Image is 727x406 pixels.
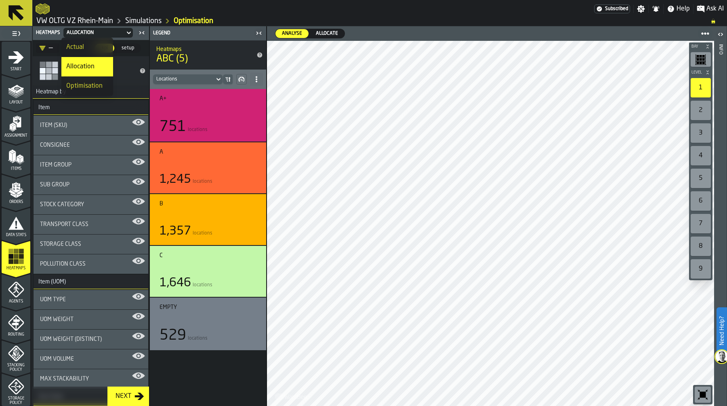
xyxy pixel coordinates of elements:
[34,349,148,369] div: stat-UOM Volume
[691,169,711,188] div: 5
[66,62,108,72] div: Allocation
[40,122,67,129] span: Item (SKU)
[2,299,30,304] span: Agents
[40,221,142,228] div: Title
[160,201,163,207] div: B
[34,135,148,155] div: stat-Consignee
[160,304,177,311] div: Empty
[689,190,712,212] div: button-toolbar-undefined
[115,44,141,53] div: thumb
[40,241,142,247] div: Title
[150,298,266,350] div: stat-
[160,252,256,259] div: Title
[151,30,253,36] div: Legend
[2,266,30,271] span: Heatmaps
[594,4,630,13] div: Menu Subscription
[696,388,709,401] svg: Reset zoom and position
[34,254,148,274] div: stat-Pollution Class
[634,5,648,13] label: button-toggle-Settings
[160,95,256,102] div: Title
[112,391,134,401] div: Next
[2,363,30,372] span: Stacking Policy
[2,167,30,171] span: Items
[132,195,145,208] label: button-toggle-Show on Map
[115,43,141,53] label: button-switch-multi-setup
[40,296,142,303] div: Title
[160,276,191,290] div: 1,646
[188,336,208,341] span: locations
[40,356,74,362] span: UOM Volume
[2,233,30,237] span: Data Stats
[706,4,724,14] span: Ask AI
[40,182,142,188] div: Title
[132,330,145,343] label: button-toggle-Show on Map
[33,56,149,85] div: title-Heatmaps
[2,133,30,138] span: Assignment
[309,29,345,38] label: button-switch-multi-Allocate
[717,308,726,353] label: Need Help?
[132,369,145,382] label: button-toggle-Show on Map
[150,89,266,142] div: stat-
[40,376,89,382] span: Max Stackability
[160,304,256,311] div: Title
[132,116,145,129] label: button-toggle-Show on Map
[160,224,191,239] div: 1,357
[279,30,305,37] span: Analyse
[2,274,30,306] li: menu Agents
[664,4,693,14] label: button-toggle-Help
[160,149,256,155] div: Title
[2,42,30,74] li: menu Start
[40,122,142,129] div: Title
[40,376,142,382] div: Title
[34,369,148,389] div: stat-Max Stackability
[34,155,148,175] div: stat-Item Group
[34,116,148,135] div: stat-Item (SKU)
[40,316,142,323] div: Title
[61,57,113,76] li: dropdown-item
[40,356,142,362] div: Title
[714,26,727,406] header: Info
[40,336,142,343] div: Title
[689,122,712,144] div: button-toolbar-undefined
[156,44,247,53] h2: Sub Title
[689,167,712,190] div: button-toolbar-undefined
[275,29,309,38] div: thumb
[33,89,66,95] span: Heatmap by
[689,68,712,76] button: button-
[150,142,266,193] div: stat-
[275,29,309,38] label: button-switch-multi-Analyse
[689,212,712,235] div: button-toolbar-undefined
[40,162,71,168] span: Item Group
[174,17,213,25] a: link-to-/wh/i/44979e6c-6f66-405e-9874-c1e29f02a54a/simulations/2cb18342-445c-46db-90a9-159ac2620fe0
[691,191,711,211] div: 6
[40,142,142,148] div: Title
[132,135,145,148] label: button-toggle-Show on Map
[34,100,148,115] h3: title-section-Item
[61,38,113,57] li: dropdown-item
[160,252,163,259] div: C
[309,29,345,38] div: thumb
[2,141,30,173] li: menu Items
[2,28,30,39] label: button-toggle-Toggle Full Menu
[136,28,147,38] label: button-toggle-Close me
[67,30,122,36] div: DropdownMenuValue-dbfcffc6-d08c-43be-9ade-d8a3f56246ec
[132,254,145,267] label: button-toggle-Show on Map
[132,155,145,168] label: button-toggle-Show on Map
[693,385,712,404] div: button-toolbar-undefined
[40,162,142,168] div: Title
[36,2,50,16] a: logo-header
[689,51,712,68] div: button-toolbar-undefined
[34,104,55,110] div: Item
[2,174,30,207] li: menu Orders
[40,241,81,247] span: Storage Class
[2,396,30,405] span: Storage Policy
[34,310,148,329] div: stat-UOM Weight
[2,307,30,339] li: menu Routing
[605,6,628,12] span: Subscribed
[253,28,265,38] label: button-toggle-Close me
